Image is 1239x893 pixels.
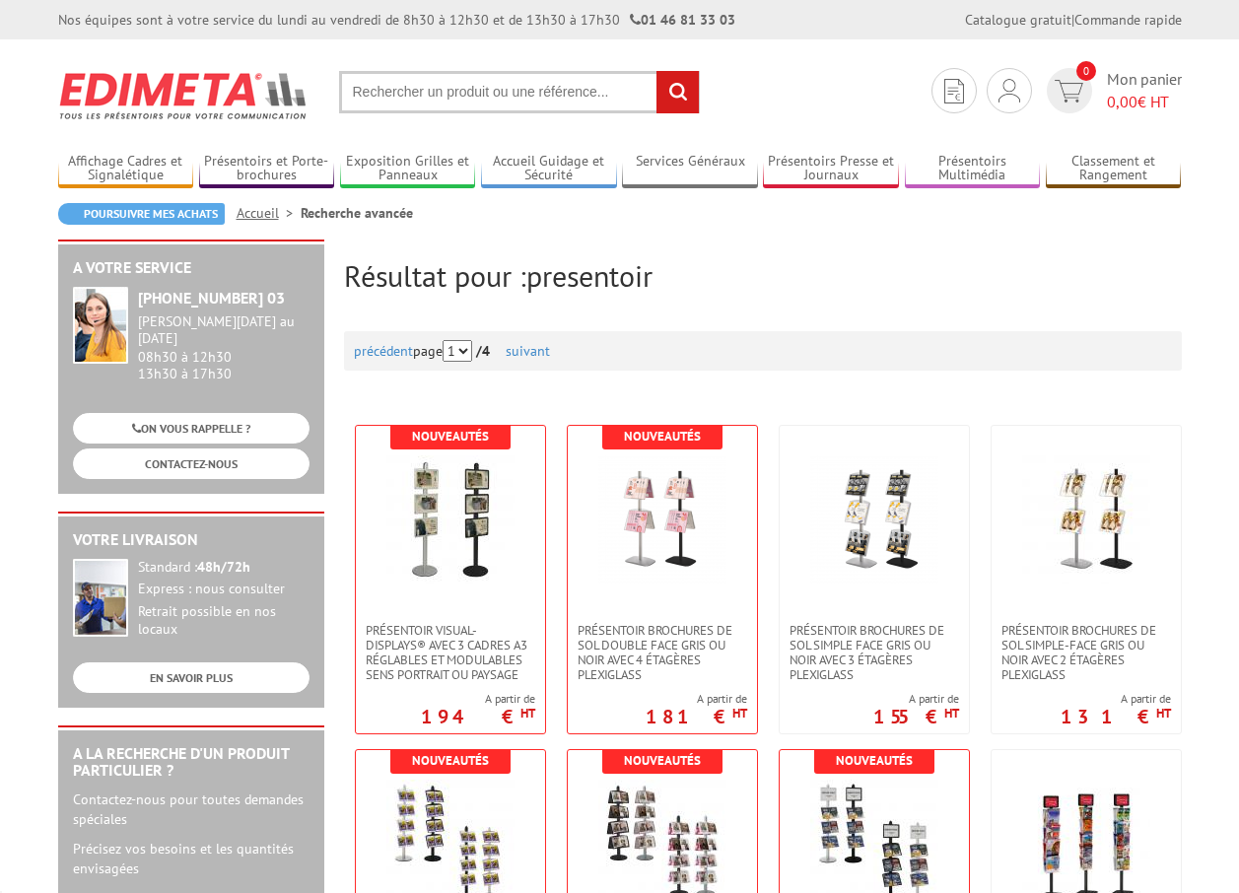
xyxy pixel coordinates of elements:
div: Standard : [138,559,310,577]
div: Express : nous consulter [138,581,310,598]
a: Présentoir brochures de sol simple face GRIS ou NOIR avec 3 étagères PLEXIGLASS [780,623,969,682]
img: Présentoir brochures de sol double face GRIS ou NOIR avec 4 étagères PLEXIGLASS [598,455,726,584]
a: Accueil [237,204,301,222]
a: Services Généraux [622,153,758,185]
span: A partir de [421,691,535,707]
div: Nos équipes sont à votre service du lundi au vendredi de 8h30 à 12h30 et de 13h30 à 17h30 [58,10,735,30]
sup: HT [1156,705,1171,721]
a: Exposition Grilles et Panneaux [340,153,476,185]
a: devis rapide 0 Mon panier 0,00€ HT [1042,68,1182,113]
p: Contactez-nous pour toutes demandes spéciales [73,790,310,829]
span: 4 [482,342,490,360]
a: Poursuivre mes achats [58,203,225,225]
span: Mon panier [1107,68,1182,113]
img: Présentoir Visual-Displays® avec 3 cadres A3 réglables et modulables sens portrait ou paysage [386,455,515,584]
img: Edimeta [58,59,310,132]
div: | [965,10,1182,30]
b: Nouveautés [624,752,701,769]
a: ON VOUS RAPPELLE ? [73,413,310,444]
span: € HT [1107,91,1182,113]
span: Présentoir brochures de sol simple-face GRIS ou Noir avec 2 étagères PLEXIGLASS [1001,623,1171,682]
sup: HT [944,705,959,721]
img: devis rapide [1055,80,1083,103]
h2: A votre service [73,259,310,277]
a: Présentoirs et Porte-brochures [199,153,335,185]
div: Retrait possible en nos locaux [138,603,310,639]
a: précédent [354,342,413,360]
div: page [354,331,1172,371]
a: EN SAVOIR PLUS [73,662,310,693]
span: Présentoir Visual-Displays® avec 3 cadres A3 réglables et modulables sens portrait ou paysage [366,623,535,682]
b: Nouveautés [624,428,701,445]
a: Catalogue gratuit [965,11,1071,29]
img: devis rapide [944,79,964,103]
b: Nouveautés [836,752,913,769]
a: Présentoirs Multimédia [905,153,1041,185]
span: Présentoir brochures de sol simple face GRIS ou NOIR avec 3 étagères PLEXIGLASS [790,623,959,682]
b: Nouveautés [412,752,489,769]
p: Précisez vos besoins et les quantités envisagées [73,839,310,878]
strong: [PHONE_NUMBER] 03 [138,288,285,308]
span: presentoir [526,256,653,295]
span: A partir de [646,691,747,707]
sup: HT [520,705,535,721]
a: Commande rapide [1074,11,1182,29]
a: Affichage Cadres et Signalétique [58,153,194,185]
img: devis rapide [998,79,1020,103]
a: Présentoir Visual-Displays® avec 3 cadres A3 réglables et modulables sens portrait ou paysage [356,623,545,682]
span: A partir de [873,691,959,707]
input: rechercher [656,71,699,113]
b: Nouveautés [412,428,489,445]
sup: HT [732,705,747,721]
input: Rechercher un produit ou une référence... [339,71,700,113]
p: 131 € [1061,711,1171,722]
a: CONTACTEZ-NOUS [73,448,310,479]
a: Présentoir brochures de sol double face GRIS ou NOIR avec 4 étagères PLEXIGLASS [568,623,757,682]
li: Recherche avancée [301,203,413,223]
strong: / [476,342,502,360]
h2: Votre livraison [73,531,310,549]
strong: 01 46 81 33 03 [630,11,735,29]
h2: Résultat pour : [344,259,1182,292]
span: Présentoir brochures de sol double face GRIS ou NOIR avec 4 étagères PLEXIGLASS [578,623,747,682]
span: A partir de [1061,691,1171,707]
img: widget-service.jpg [73,287,128,364]
a: Accueil Guidage et Sécurité [481,153,617,185]
strong: 48h/72h [197,558,250,576]
a: suivant [506,342,550,360]
a: Présentoir brochures de sol simple-face GRIS ou Noir avec 2 étagères PLEXIGLASS [992,623,1181,682]
img: Présentoir brochures de sol simple-face GRIS ou Noir avec 2 étagères PLEXIGLASS [1022,455,1150,584]
p: 194 € [421,711,535,722]
a: Classement et Rangement [1046,153,1182,185]
p: 181 € [646,711,747,722]
div: 08h30 à 12h30 13h30 à 17h30 [138,313,310,381]
p: 155 € [873,711,959,722]
h2: A la recherche d'un produit particulier ? [73,745,310,780]
div: [PERSON_NAME][DATE] au [DATE] [138,313,310,347]
span: 0 [1076,61,1096,81]
span: 0,00 [1107,92,1137,111]
img: widget-livraison.jpg [73,559,128,637]
a: Présentoirs Presse et Journaux [763,153,899,185]
img: Présentoir brochures de sol simple face GRIS ou NOIR avec 3 étagères PLEXIGLASS [810,455,938,584]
